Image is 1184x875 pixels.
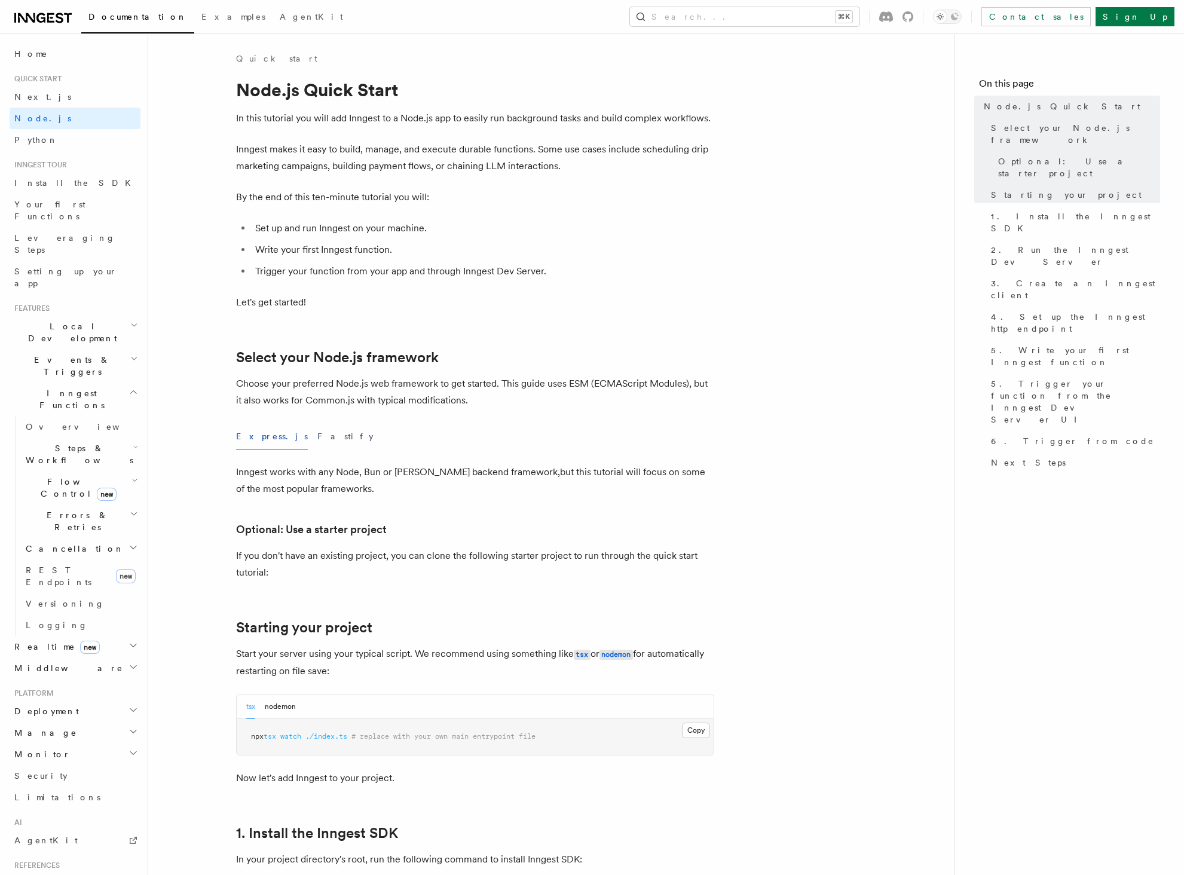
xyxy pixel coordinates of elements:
[10,387,129,411] span: Inngest Functions
[10,86,140,108] a: Next.js
[10,861,60,870] span: References
[88,12,187,22] span: Documentation
[21,476,131,500] span: Flow Control
[10,748,71,760] span: Monitor
[236,189,714,206] p: By the end of this ten-minute tutorial you will:
[236,110,714,127] p: In this tutorial you will add Inngest to a Node.js app to easily run background tasks and build c...
[986,184,1160,206] a: Starting your project
[21,504,140,538] button: Errors & Retries
[236,294,714,311] p: Let's get started!
[236,375,714,409] p: Choose your preferred Node.js web framework to get started. This guide uses ESM (ECMAScript Modul...
[10,744,140,765] button: Monitor
[21,593,140,614] a: Versioning
[933,10,962,24] button: Toggle dark mode
[682,723,710,738] button: Copy
[991,311,1160,335] span: 4. Set up the Inngest http endpoint
[21,416,140,437] a: Overview
[991,244,1160,268] span: 2. Run the Inngest Dev Server
[991,210,1160,234] span: 1. Install the Inngest SDK
[10,43,140,65] a: Home
[10,765,140,787] a: Security
[10,657,140,679] button: Middleware
[236,825,398,842] a: 1. Install the Inngest SDK
[10,160,67,170] span: Inngest tour
[21,471,140,504] button: Flow Controlnew
[986,273,1160,306] a: 3. Create an Inngest client
[836,11,852,23] kbd: ⌘K
[10,818,22,827] span: AI
[986,239,1160,273] a: 2. Run the Inngest Dev Server
[986,430,1160,452] a: 6. Trigger from code
[236,770,714,787] p: Now let's add Inngest to your project.
[991,378,1160,426] span: 5. Trigger your function from the Inngest Dev Server UI
[14,233,115,255] span: Leveraging Steps
[10,636,140,657] button: Realtimenew
[21,509,130,533] span: Errors & Retries
[246,695,255,719] button: tsx
[10,662,123,674] span: Middleware
[236,79,714,100] h1: Node.js Quick Start
[280,732,301,741] span: watch
[252,220,714,237] li: Set up and run Inngest on your machine.
[986,117,1160,151] a: Select your Node.js framework
[14,114,71,123] span: Node.js
[10,227,140,261] a: Leveraging Steps
[273,4,350,32] a: AgentKit
[21,437,140,471] button: Steps & Workflows
[10,320,130,344] span: Local Development
[599,650,633,660] code: nodemon
[991,122,1160,146] span: Select your Node.js framework
[10,689,54,698] span: Platform
[10,641,100,653] span: Realtime
[979,77,1160,96] h4: On this page
[10,316,140,349] button: Local Development
[305,732,347,741] span: ./index.ts
[26,565,91,587] span: REST Endpoints
[10,700,140,722] button: Deployment
[21,543,124,555] span: Cancellation
[979,96,1160,117] a: Node.js Quick Start
[14,200,85,221] span: Your first Functions
[986,306,1160,339] a: 4. Set up the Inngest http endpoint
[236,619,372,636] a: Starting your project
[10,194,140,227] a: Your first Functions
[991,277,1160,301] span: 3. Create an Inngest client
[194,4,273,32] a: Examples
[14,92,71,102] span: Next.js
[14,48,48,60] span: Home
[10,727,77,739] span: Manage
[10,787,140,808] a: Limitations
[981,7,1091,26] a: Contact sales
[10,383,140,416] button: Inngest Functions
[236,851,714,868] p: In your project directory's root, run the following command to install Inngest SDK:
[574,648,591,659] a: tsx
[81,4,194,33] a: Documentation
[317,423,374,450] button: Fastify
[10,830,140,851] a: AgentKit
[14,793,100,802] span: Limitations
[986,373,1160,430] a: 5. Trigger your function from the Inngest Dev Server UI
[10,304,50,313] span: Features
[236,521,387,538] a: Optional: Use a starter project
[10,261,140,294] a: Setting up your app
[630,7,859,26] button: Search...⌘K
[236,53,317,65] a: Quick start
[986,452,1160,473] a: Next Steps
[986,206,1160,239] a: 1. Install the Inngest SDK
[21,538,140,559] button: Cancellation
[10,354,130,378] span: Events & Triggers
[80,641,100,654] span: new
[14,178,138,188] span: Install the SDK
[1096,7,1174,26] a: Sign Up
[251,732,264,741] span: npx
[599,648,633,659] a: nodemon
[21,559,140,593] a: REST Endpointsnew
[10,129,140,151] a: Python
[252,263,714,280] li: Trigger your function from your app and through Inngest Dev Server.
[993,151,1160,184] a: Optional: Use a starter project
[991,344,1160,368] span: 5. Write your first Inngest function
[10,349,140,383] button: Events & Triggers
[21,442,133,466] span: Steps & Workflows
[10,108,140,129] a: Node.js
[252,241,714,258] li: Write your first Inngest function.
